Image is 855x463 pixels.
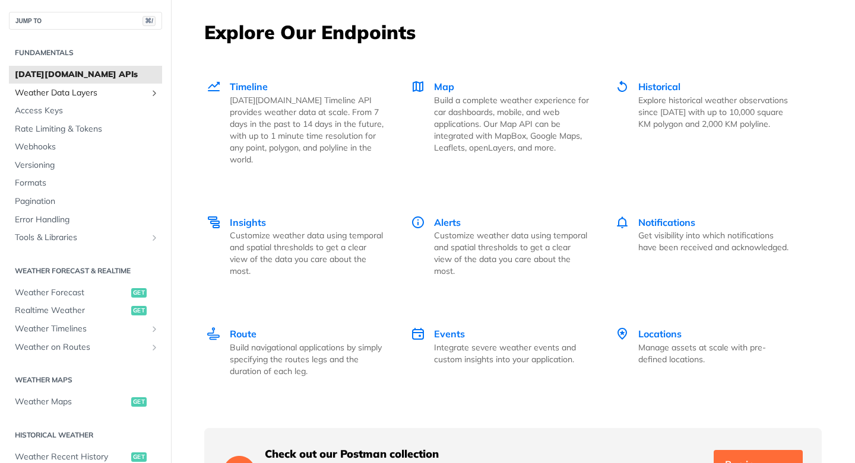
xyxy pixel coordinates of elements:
span: Notifications [638,216,695,228]
a: Timeline Timeline [DATE][DOMAIN_NAME] Timeline API provides weather data at scale. From 7 days in... [205,55,398,190]
span: Formats [15,177,159,189]
span: Weather Data Layers [15,87,147,99]
button: Show subpages for Weather Data Layers [150,88,159,98]
img: Notifications [615,215,629,229]
img: Insights [207,215,221,229]
h2: Historical Weather [9,430,162,440]
p: Manage assets at scale with pre-defined locations. [638,341,793,365]
p: Build navigational applications by simply specifying the routes legs and the duration of each leg. [230,341,385,377]
a: Weather Forecastget [9,284,162,302]
h2: Weather Forecast & realtime [9,266,162,276]
span: Alerts [434,216,461,228]
button: JUMP TO⌘/ [9,12,162,30]
a: Route Route Build navigational applications by simply specifying the routes legs and the duration... [205,302,398,402]
img: Locations [615,327,629,341]
a: Versioning [9,157,162,174]
span: Map [434,81,454,92]
span: [DATE][DOMAIN_NAME] APIs [15,69,159,81]
img: Route [207,327,221,341]
img: Map [411,79,425,94]
span: get [131,397,147,407]
a: Webhooks [9,138,162,156]
span: Tools & Libraries [15,232,147,244]
button: Show subpages for Weather Timelines [150,324,159,334]
img: Historical [615,79,629,94]
span: Weather on Routes [15,341,147,353]
button: Show subpages for Tools & Libraries [150,233,159,242]
a: Weather on RoutesShow subpages for Weather on Routes [9,339,162,356]
span: get [131,306,147,315]
h2: Weather Maps [9,375,162,385]
h2: Fundamentals [9,47,162,58]
p: Customize weather data using temporal and spatial thresholds to get a clear view of the data you ... [230,229,385,277]
a: Historical Historical Explore historical weather observations since [DATE] with up to 10,000 squa... [602,55,806,190]
a: Weather Mapsget [9,393,162,411]
span: get [131,452,147,462]
a: Rate Limiting & Tokens [9,120,162,138]
span: Weather Maps [15,396,128,408]
span: Access Keys [15,105,159,117]
img: Timeline [207,79,221,94]
span: Weather Recent History [15,451,128,463]
a: Locations Locations Manage assets at scale with pre-defined locations. [602,302,806,402]
img: Alerts [411,215,425,229]
span: Webhooks [15,141,159,153]
p: Get visibility into which notifications have been received and acknowledged. [638,229,793,253]
a: Insights Insights Customize weather data using temporal and spatial thresholds to get a clear vie... [205,190,398,302]
span: Error Handling [15,214,159,226]
button: Show subpages for Weather on Routes [150,343,159,352]
span: Weather Forecast [15,287,128,299]
span: Historical [638,81,680,92]
a: Alerts Alerts Customize weather data using temporal and spatial thresholds to get a clear view of... [398,190,602,302]
a: Pagination [9,193,162,210]
p: Integrate severe weather events and custom insights into your application. [434,341,589,365]
a: Formats [9,174,162,192]
span: Timeline [230,81,268,92]
span: Route [230,328,256,340]
h5: Check out our Postman collection [265,447,704,461]
a: Access Keys [9,102,162,120]
p: Customize weather data using temporal and spatial thresholds to get a clear view of the data you ... [434,229,589,277]
a: Events Events Integrate severe weather events and custom insights into your application. [398,302,602,402]
h3: Explore Our Endpoints [204,19,822,45]
a: Map Map Build a complete weather experience for car dashboards, mobile, and web applications. Our... [398,55,602,190]
span: Versioning [15,159,159,171]
span: Locations [638,328,682,340]
p: Build a complete weather experience for car dashboards, mobile, and web applications. Our Map API... [434,94,589,154]
span: get [131,288,147,298]
a: Weather Data LayersShow subpages for Weather Data Layers [9,84,162,102]
p: [DATE][DOMAIN_NAME] Timeline API provides weather data at scale. From 7 days in the past to 14 da... [230,94,385,165]
a: Realtime Weatherget [9,302,162,320]
span: Rate Limiting & Tokens [15,123,159,135]
a: [DATE][DOMAIN_NAME] APIs [9,66,162,84]
a: Tools & LibrariesShow subpages for Tools & Libraries [9,229,162,247]
p: Explore historical weather observations since [DATE] with up to 10,000 square KM polygon and 2,00... [638,94,793,130]
a: Error Handling [9,211,162,229]
span: Realtime Weather [15,305,128,317]
span: Pagination [15,196,159,207]
span: Weather Timelines [15,323,147,335]
a: Notifications Notifications Get visibility into which notifications have been received and acknow... [602,190,806,302]
a: Weather TimelinesShow subpages for Weather Timelines [9,320,162,338]
span: Insights [230,216,266,228]
span: Events [434,328,465,340]
span: ⌘/ [142,16,156,26]
img: Events [411,327,425,341]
